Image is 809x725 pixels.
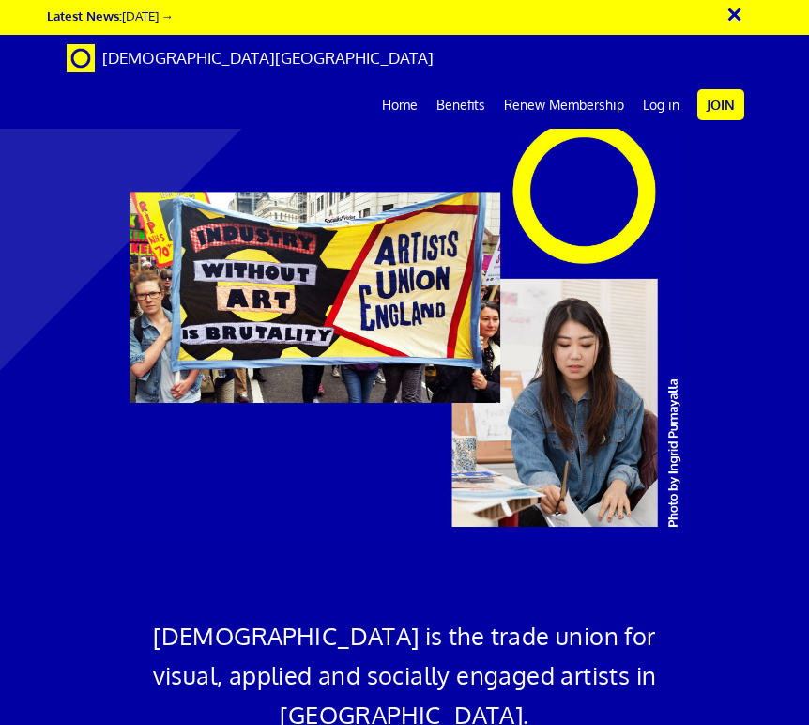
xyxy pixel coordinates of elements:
[633,82,689,129] a: Log in
[495,82,633,129] a: Renew Membership
[102,48,434,68] span: [DEMOGRAPHIC_DATA][GEOGRAPHIC_DATA]
[47,8,122,23] strong: Latest News:
[47,8,174,23] a: Latest News:[DATE] →
[697,89,744,120] a: Join
[427,82,495,129] a: Benefits
[53,35,448,82] a: Brand [DEMOGRAPHIC_DATA][GEOGRAPHIC_DATA]
[373,82,427,129] a: Home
